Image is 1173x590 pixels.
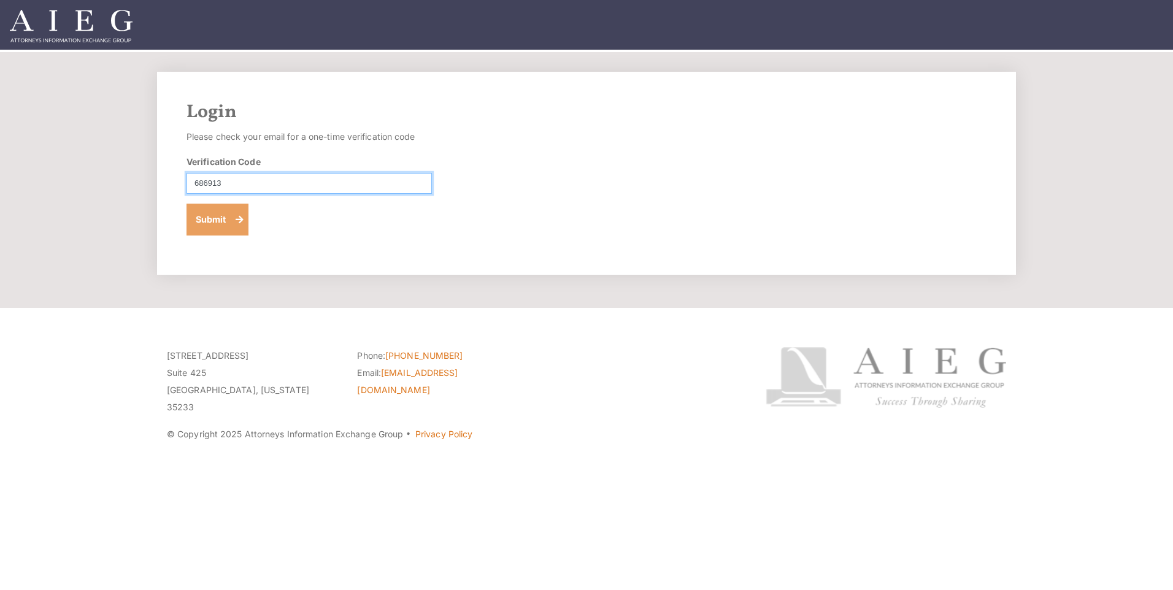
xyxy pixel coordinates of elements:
span: · [406,434,411,440]
a: [EMAIL_ADDRESS][DOMAIN_NAME] [357,367,458,395]
li: Email: [357,364,529,399]
p: © Copyright 2025 Attorneys Information Exchange Group [167,426,720,443]
button: Submit [187,204,248,236]
h2: Login [187,101,986,123]
a: [PHONE_NUMBER] [385,350,463,361]
img: Attorneys Information Exchange Group [10,10,133,42]
li: Phone: [357,347,529,364]
label: Verification Code [187,155,261,168]
a: Privacy Policy [415,429,472,439]
p: [STREET_ADDRESS] Suite 425 [GEOGRAPHIC_DATA], [US_STATE] 35233 [167,347,339,416]
p: Please check your email for a one-time verification code [187,128,432,145]
img: Attorneys Information Exchange Group logo [766,347,1006,408]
